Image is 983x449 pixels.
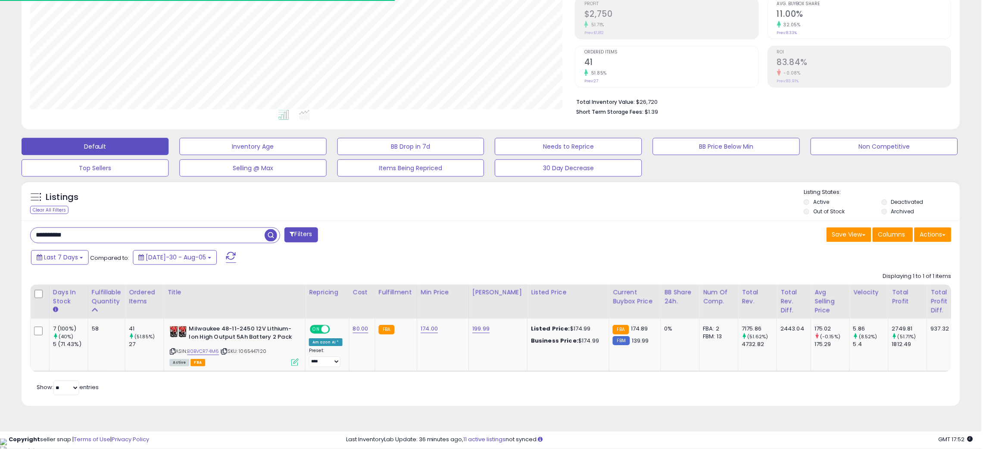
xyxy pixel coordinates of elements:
[665,288,697,306] div: BB Share 24h.
[30,206,69,214] div: Clear All Filters
[53,288,84,306] div: Days In Stock
[855,341,889,349] div: 5.4
[59,334,74,340] small: (40%)
[778,78,800,84] small: Prev: 83.91%
[170,325,299,365] div: ASIN:
[665,325,694,333] div: 0%
[170,325,187,338] img: 41W5ThxpLqL._SL40_.jpg
[585,2,759,6] span: Profit
[170,359,190,367] span: All listings currently available for purchase on Amazon
[191,359,206,367] span: FBA
[53,341,88,349] div: 5 (71.43%)
[749,334,769,340] small: (51.62%)
[814,198,830,206] label: Active
[180,159,327,177] button: Selling @ Max
[22,138,169,155] button: Default
[816,288,847,315] div: Avg Selling Price
[855,325,889,333] div: 5.86
[338,159,485,177] button: Items Being Repriced
[31,250,89,265] button: Last 7 Days
[329,326,343,334] span: OFF
[821,334,842,340] small: (-0.15%)
[189,325,294,343] b: Milwaukee 48-11-2450 12V Lithium-Ion High Output 5Ah Battery 2 Pack
[778,57,952,69] h2: 83.84%
[614,337,630,346] small: FBM
[44,253,78,262] span: Last 7 Days
[577,98,636,106] b: Total Inventory Value:
[816,341,851,349] div: 175.29
[874,228,914,242] button: Columns
[884,273,953,281] div: Displaying 1 to 1 of 1 items
[778,50,952,55] span: ROI
[782,288,808,315] div: Total Rev. Diff.
[778,2,952,6] span: Avg. Buybox Share
[893,325,928,333] div: 2749.81
[532,288,606,297] div: Listed Price
[53,306,58,314] small: Days In Stock.
[577,96,946,106] li: $26,720
[646,108,659,116] span: $1.39
[379,288,414,297] div: Fulfillment
[585,57,759,69] h2: 41
[187,348,219,355] a: B0BVCR74M6
[585,78,599,84] small: Prev: 27
[421,325,439,334] a: 174.00
[585,50,759,55] span: Ordered Items
[743,341,778,349] div: 4732.82
[743,288,774,306] div: Total Rev.
[589,70,608,76] small: 51.85%
[134,334,155,340] small: (51.85%)
[532,337,579,345] b: Business Price:
[778,30,799,35] small: Prev: 8.33%
[496,159,643,177] button: 30 Day Decrease
[828,228,873,242] button: Save View
[129,288,160,306] div: Ordered Items
[577,108,644,115] b: Short Term Storage Fees:
[782,70,802,76] small: -0.08%
[311,326,322,334] span: ON
[473,325,490,334] a: 199.99
[585,30,605,35] small: Prev: $1,812
[614,325,630,335] small: FBA
[893,198,925,206] label: Deactivated
[932,288,954,315] div: Total Profit Diff.
[421,288,466,297] div: Min Price
[473,288,524,297] div: [PERSON_NAME]
[855,288,886,297] div: Velocity
[22,159,169,177] button: Top Sellers
[880,231,907,239] span: Columns
[37,384,99,392] span: Show: entries
[816,325,851,333] div: 175.02
[778,9,952,21] h2: 11.00%
[805,188,961,196] p: Listing States:
[614,288,658,306] div: Current Buybox Price
[899,334,917,340] small: (51.71%)
[633,337,650,345] span: 139.99
[893,341,928,349] div: 1812.49
[932,325,951,333] div: 937.32
[585,9,759,21] h2: $2,750
[309,348,343,368] div: Preset:
[90,254,130,262] span: Compared to:
[309,288,346,297] div: Repricing
[309,339,343,346] div: Amazon AI *
[704,325,733,333] div: FBA: 2
[129,325,164,333] div: 41
[92,288,122,306] div: Fulfillable Quantity
[133,250,217,265] button: [DATE]-30 - Aug-05
[654,138,801,155] button: BB Price Below Min
[180,138,327,155] button: Inventory Age
[532,325,603,333] div: $174.99
[704,333,733,341] div: FBM: 13
[496,138,643,155] button: Needs to Reprice
[893,288,925,306] div: Total Profit
[916,228,953,242] button: Actions
[812,138,959,155] button: Non Competitive
[532,337,603,345] div: $174.99
[92,325,119,333] div: 58
[743,325,778,333] div: 7175.86
[221,348,267,355] span: | SKU: 1065447120
[379,325,395,335] small: FBA
[129,341,164,349] div: 27
[353,325,369,334] a: 80.00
